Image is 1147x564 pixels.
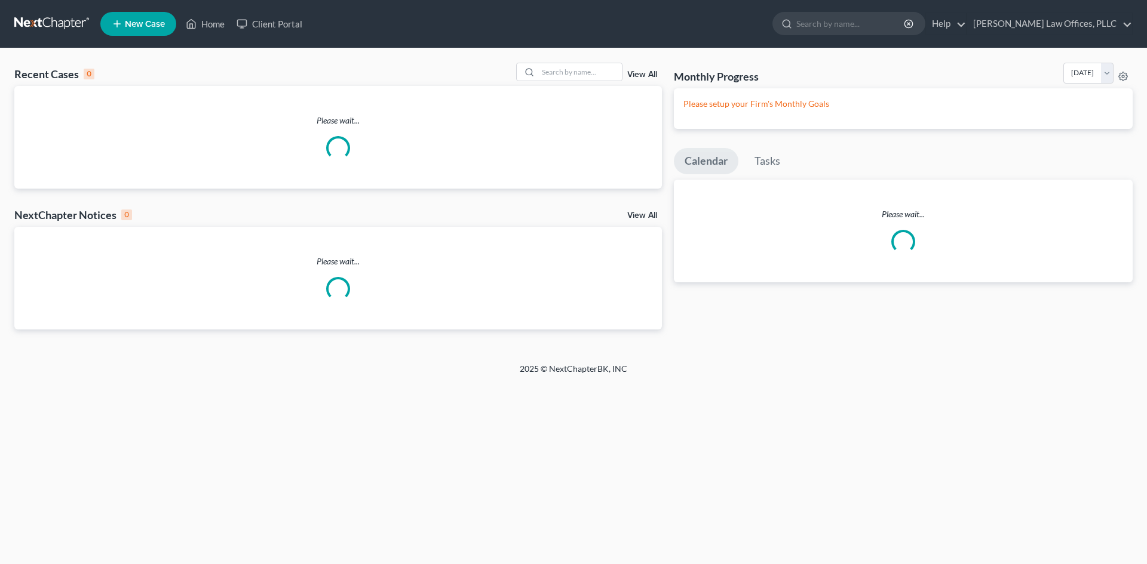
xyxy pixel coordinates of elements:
[674,69,759,84] h3: Monthly Progress
[121,209,132,220] div: 0
[14,67,94,81] div: Recent Cases
[796,13,906,35] input: Search by name...
[180,13,231,35] a: Home
[967,13,1132,35] a: [PERSON_NAME] Law Offices, PLLC
[125,20,165,29] span: New Case
[14,115,662,127] p: Please wait...
[14,255,662,267] p: Please wait...
[231,13,308,35] a: Client Portal
[744,148,791,174] a: Tasks
[14,208,132,222] div: NextChapter Notices
[683,98,1123,110] p: Please setup your Firm's Monthly Goals
[674,148,738,174] a: Calendar
[674,208,1133,220] p: Please wait...
[538,63,622,81] input: Search by name...
[84,69,94,79] div: 0
[627,70,657,79] a: View All
[233,363,914,384] div: 2025 © NextChapterBK, INC
[926,13,966,35] a: Help
[627,211,657,220] a: View All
